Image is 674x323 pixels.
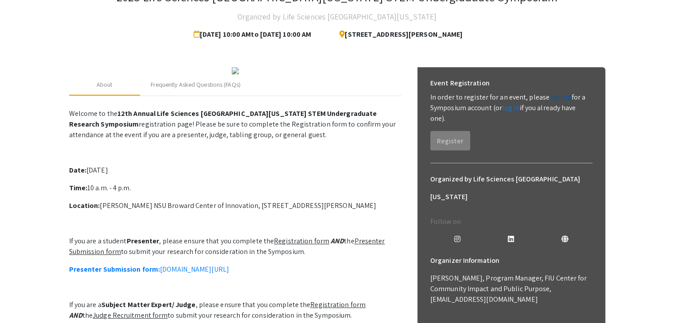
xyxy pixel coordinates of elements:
[101,300,196,309] strong: Subject Matter Expert/ Judge
[331,236,344,246] em: AND
[69,165,87,175] strong: Date:
[127,236,160,246] strong: Presenter
[430,252,592,269] h6: Organizer Information
[430,74,490,92] h6: Event Registration
[430,92,592,124] p: In order to register for an event, please for a Symposium account (or if you already have one).
[69,236,401,257] p: If you are a student , please ensure that you complete the the to submit your research for consid...
[69,201,100,210] strong: Location:
[69,265,160,274] strong: Presenter Submission form:
[502,103,520,112] a: log in
[69,200,401,211] p: [PERSON_NAME] NSU Broward Center of Innovation, [STREET_ADDRESS][PERSON_NAME]
[430,170,592,206] h6: Organized by Life Sciences [GEOGRAPHIC_DATA][US_STATE]
[151,80,241,89] div: Frequently Asked Questions (FAQs)
[430,273,592,305] p: [PERSON_NAME], Program Manager, FIU Center for Community Impact and Public Purpose, [EMAIL_ADDRES...
[69,108,401,140] p: Welcome to the registration page! Please be sure to complete the Registration form to confirm you...
[69,311,82,320] em: AND
[332,26,463,43] span: [STREET_ADDRESS][PERSON_NAME]
[310,300,366,309] u: Registration form
[7,283,38,316] iframe: Chat
[69,183,401,193] p: 10 a.m. - 4 p.m.
[69,236,385,256] u: Presenter Submission form
[69,300,401,321] p: If you are a , please ensure that you complete the the to submit your research for consideration ...
[69,109,377,129] strong: 12th Annual Life Sciences [GEOGRAPHIC_DATA][US_STATE] STEM Undergraduate Research Symposium
[238,8,436,26] h4: Organized by Life Sciences [GEOGRAPHIC_DATA][US_STATE]
[69,265,229,274] a: Presenter Submission form:[DOMAIN_NAME][URL]
[69,165,401,176] p: [DATE]
[232,67,239,74] img: 32153a09-f8cb-4114-bf27-cfb6bc84fc69.png
[430,131,470,150] button: Register
[194,26,315,43] span: [DATE] 10:00 AM to [DATE] 10:00 AM
[430,216,592,227] p: Follow on
[69,183,88,192] strong: Time:
[549,92,572,102] a: sign up
[97,80,113,89] div: About
[93,311,168,320] u: Judge Recruitment form
[274,236,329,246] u: Registration form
